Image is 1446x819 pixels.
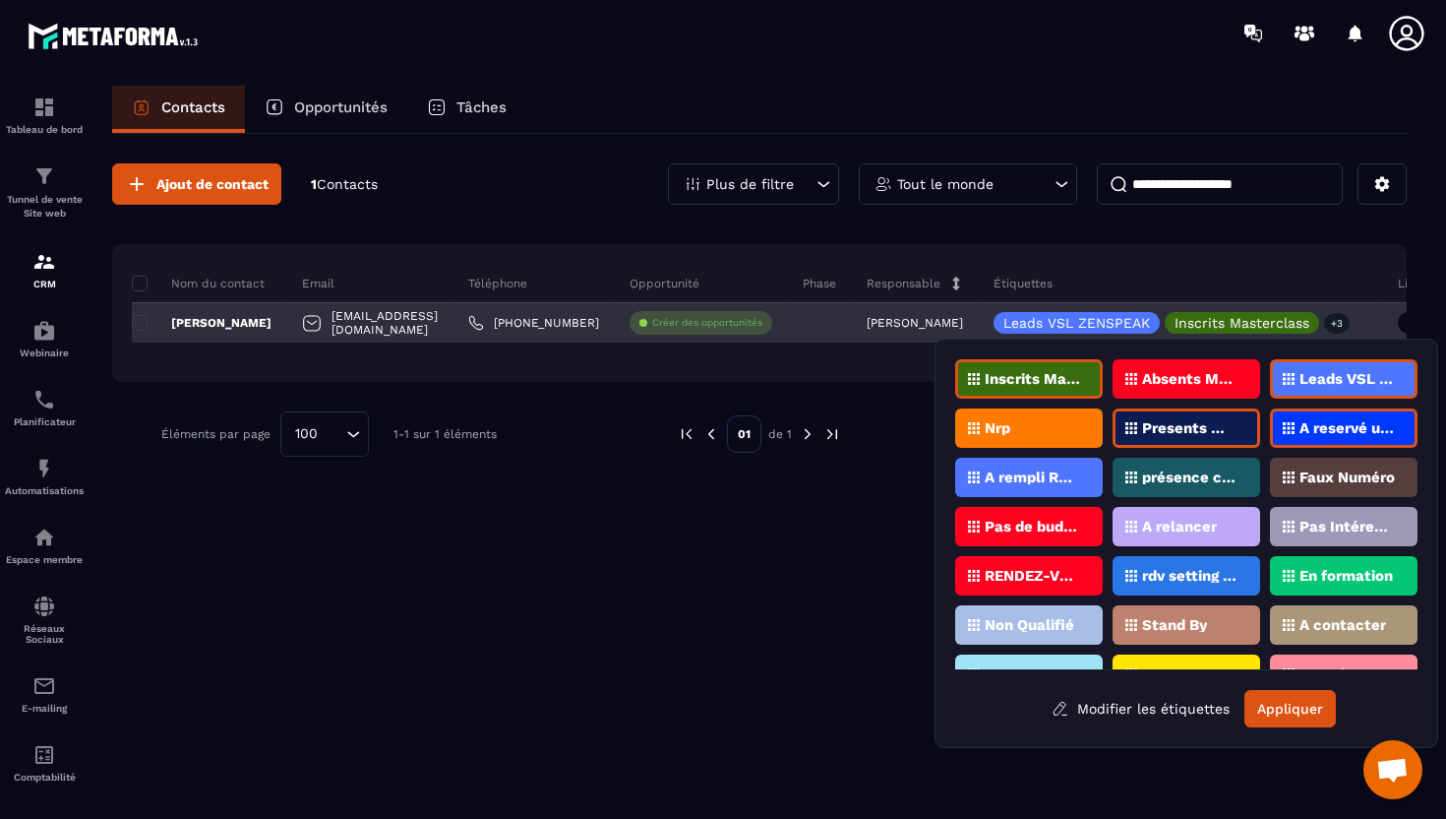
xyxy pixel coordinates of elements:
[630,276,699,291] p: Opportunité
[985,569,1080,583] p: RENDEZ-VOUS PROGRAMMé V1 (ZenSpeak à vie)
[5,554,84,565] p: Espace membre
[867,316,963,330] p: [PERSON_NAME]
[32,95,56,119] img: formation
[1299,372,1395,386] p: Leads VSL ZENSPEAK
[5,728,84,797] a: accountantaccountantComptabilité
[1142,471,1237,484] p: présence confirmée
[1299,471,1395,484] p: Faux Numéro
[5,511,84,580] a: automationsautomationsEspace membre
[1324,313,1350,334] p: +3
[32,250,56,274] img: formation
[32,743,56,767] img: accountant
[768,426,792,442] p: de 1
[897,177,994,191] p: Tout le monde
[1037,691,1244,726] button: Modifier les étiquettes
[32,526,56,549] img: automations
[132,315,271,331] p: [PERSON_NAME]
[994,276,1053,291] p: Étiquettes
[985,618,1074,632] p: Non Qualifié
[823,425,841,443] img: next
[302,276,334,291] p: Email
[985,421,1010,435] p: Nrp
[5,442,84,511] a: automationsautomationsAutomatisations
[1142,421,1237,435] p: Presents Masterclass
[132,276,265,291] p: Nom du contact
[5,347,84,358] p: Webinaire
[727,415,761,453] p: 01
[803,276,836,291] p: Phase
[456,98,507,116] p: Tâches
[1142,569,1237,583] p: rdv setting posé
[1142,372,1237,386] p: Absents Masterclass
[468,315,599,331] a: [PHONE_NUMBER]
[5,416,84,427] p: Planificateur
[280,411,369,457] div: Search for option
[288,423,325,445] span: 100
[32,388,56,411] img: scheduler
[32,595,56,618] img: social-network
[32,319,56,343] img: automations
[317,176,378,192] span: Contacts
[985,667,1031,681] p: WEB 2
[1363,740,1422,799] div: Ouvrir le chat
[393,427,497,441] p: 1-1 sur 1 éléments
[325,423,341,445] input: Search for option
[5,373,84,442] a: schedulerschedulerPlanificateur
[5,81,84,150] a: formationformationTableau de bord
[1299,520,1395,534] p: Pas Intéressé
[1175,316,1309,330] p: Inscrits Masterclass
[1299,421,1395,435] p: A reservé un appel
[867,276,940,291] p: Responsable
[1244,690,1336,727] button: Appliquer
[5,150,84,235] a: formationformationTunnel de vente Site web
[5,703,84,714] p: E-mailing
[5,193,84,220] p: Tunnel de vente Site web
[28,18,205,54] img: logo
[702,425,720,443] img: prev
[161,98,225,116] p: Contacts
[5,279,84,289] p: CRM
[245,86,407,133] a: Opportunités
[112,86,245,133] a: Contacts
[706,177,794,191] p: Plus de filtre
[799,425,816,443] img: next
[5,580,84,660] a: social-networksocial-networkRéseaux Sociaux
[468,276,527,291] p: Téléphone
[5,124,84,135] p: Tableau de bord
[5,660,84,728] a: emailemailE-mailing
[1142,618,1207,632] p: Stand By
[1142,667,1237,681] p: R2 programmé
[1299,569,1393,583] p: En formation
[678,425,695,443] img: prev
[1299,618,1386,632] p: A contacter
[1299,667,1350,681] p: R2 24h
[294,98,388,116] p: Opportunités
[5,623,84,645] p: Réseaux Sociaux
[5,772,84,783] p: Comptabilité
[985,372,1080,386] p: Inscrits Masterclass
[985,520,1080,534] p: Pas de budget
[1398,276,1425,291] p: Liste
[161,427,271,441] p: Éléments par page
[1142,520,1217,534] p: A relancer
[112,163,281,205] button: Ajout de contact
[32,164,56,188] img: formation
[32,674,56,698] img: email
[156,174,269,194] span: Ajout de contact
[5,235,84,304] a: formationformationCRM
[5,485,84,496] p: Automatisations
[311,175,378,194] p: 1
[32,457,56,480] img: automations
[407,86,526,133] a: Tâches
[652,316,762,330] p: Créer des opportunités
[5,304,84,373] a: automationsautomationsWebinaire
[985,471,1080,484] p: A rempli Rdv Zenspeak
[1003,316,1150,330] p: Leads VSL ZENSPEAK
